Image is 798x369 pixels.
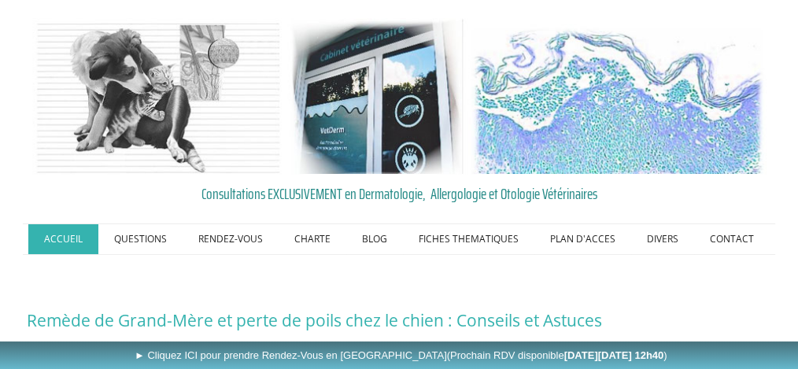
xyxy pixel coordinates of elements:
[98,224,183,254] a: QUESTIONS
[135,349,667,361] span: ► Cliquez ICI pour prendre Rendez-Vous en [GEOGRAPHIC_DATA]
[27,310,772,330] h1: Remède de Grand-Mère et perte de poils chez le chien : Conseils et Astuces
[28,224,98,254] a: ACCUEIL
[279,224,346,254] a: CHARTE
[694,224,770,254] a: CONTACT
[564,349,664,361] b: [DATE][DATE] 12h40
[403,224,534,254] a: FICHES THEMATIQUES
[346,224,403,254] a: BLOG
[27,337,146,363] strong: Introduction
[447,349,667,361] span: (Prochain RDV disponible )
[27,182,772,205] a: Consultations EXCLUSIVEMENT en Dermatologie, Allergologie et Otologie Vétérinaires
[534,224,631,254] a: PLAN D'ACCES
[183,224,279,254] a: RENDEZ-VOUS
[631,224,694,254] a: DIVERS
